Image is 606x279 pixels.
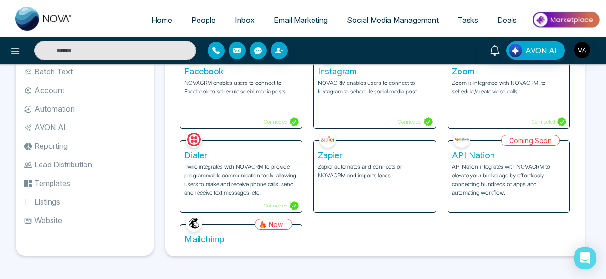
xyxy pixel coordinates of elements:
[319,131,336,148] img: Zapier
[574,247,596,269] div: Open Intercom Messenger
[452,66,565,77] h5: Zoom
[318,79,431,96] p: NOVACRM enables users to connect to Instagram to schedule social media post
[16,212,154,228] li: Website
[347,15,439,25] span: Social Media Management
[531,9,600,31] img: Market-place.gif
[557,117,566,126] img: Connected
[497,15,517,25] span: Deals
[525,45,557,56] span: AVON AI
[184,79,298,96] p: NOVACRM enables users to connect to Facebook to schedule social media posts.
[259,221,267,228] img: new-tag
[151,15,172,25] span: Home
[531,117,566,126] p: Connected
[452,79,565,96] p: Zoom is integrated with NOVACRM, to schedule/create video calls
[184,66,298,77] h5: Facebook
[424,117,433,126] img: Connected
[337,11,448,29] a: Social Media Management
[318,150,431,161] h5: Zapier
[263,117,299,126] p: Connected
[16,101,154,117] li: Automation
[235,15,255,25] span: Inbox
[184,150,298,161] h5: Dialer
[264,11,337,29] a: Email Marketing
[184,163,298,197] p: Twilio integrates with NOVACRM to provide programmable communication tools, allowing users to mak...
[290,117,299,126] img: Connected
[16,63,154,80] li: Batch Text
[458,15,478,25] span: Tasks
[225,11,264,29] a: Inbox
[263,201,299,210] p: Connected
[16,138,154,154] li: Reporting
[182,11,225,29] a: People
[186,215,202,232] img: Mailchimp
[318,163,431,180] p: Zapier automates and connects on NOVACRM and imports leads.
[509,44,522,57] img: Lead Flow
[16,156,154,173] li: Lead Distribution
[448,11,488,29] a: Tasks
[290,201,299,210] img: Connected
[142,11,182,29] a: Home
[506,41,565,60] button: AVON AI
[186,131,202,148] img: Dialer
[16,175,154,191] li: Templates
[191,15,216,25] span: People
[488,11,526,29] a: Deals
[16,119,154,135] li: AVON AI
[255,219,292,230] div: New
[16,82,154,98] li: Account
[184,234,298,245] h5: Mailchimp
[318,66,431,77] h5: Instagram
[574,42,590,58] img: User Avatar
[274,15,328,25] span: Email Marketing
[15,7,73,31] img: Nova CRM Logo
[397,117,433,126] p: Connected
[16,194,154,210] li: Listings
